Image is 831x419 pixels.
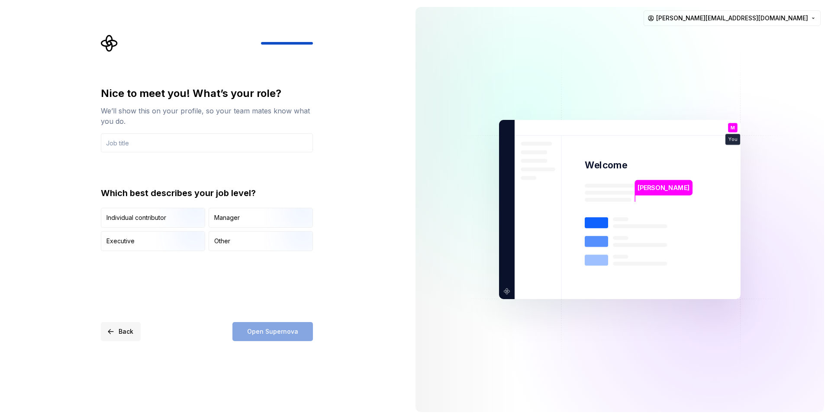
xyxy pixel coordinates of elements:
p: You [728,137,737,142]
div: Individual contributor [106,213,166,222]
p: M [731,126,735,130]
div: Which best describes your job level? [101,187,313,199]
button: [PERSON_NAME][EMAIL_ADDRESS][DOMAIN_NAME] [644,10,821,26]
div: Manager [214,213,240,222]
div: Other [214,237,230,245]
span: Back [119,327,133,336]
div: We’ll show this on your profile, so your team mates know what you do. [101,106,313,126]
button: Back [101,322,141,341]
svg: Supernova Logo [101,35,118,52]
p: [PERSON_NAME] [638,183,689,193]
input: Job title [101,133,313,152]
div: Nice to meet you! What’s your role? [101,87,313,100]
span: [PERSON_NAME][EMAIL_ADDRESS][DOMAIN_NAME] [656,14,808,23]
p: Welcome [585,159,627,171]
div: Executive [106,237,135,245]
